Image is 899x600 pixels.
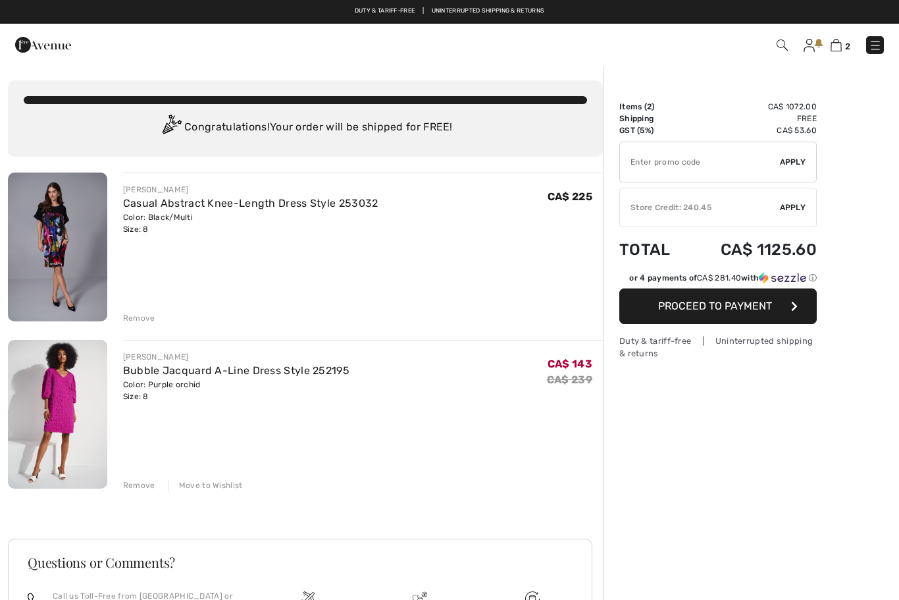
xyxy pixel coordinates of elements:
[123,351,349,363] div: [PERSON_NAME]
[688,101,817,113] td: CA$ 1072.00
[845,41,850,51] span: 2
[619,288,817,324] button: Proceed to Payment
[647,102,652,111] span: 2
[123,479,155,491] div: Remove
[28,556,573,569] h3: Questions or Comments?
[780,202,806,213] span: Apply
[24,115,587,141] div: Congratulations! Your order will be shipped for FREE!
[869,39,882,52] img: Menu
[619,335,817,360] div: Duty & tariff-free | Uninterrupted shipping & returns
[15,38,71,50] a: 1ère Avenue
[123,364,349,377] a: Bubble Jacquard A-Line Dress Style 252195
[158,115,184,141] img: Congratulation2.svg
[777,40,788,51] img: Search
[619,124,688,136] td: GST (5%)
[619,227,688,272] td: Total
[8,173,107,321] img: Casual Abstract Knee-Length Dress Style 253032
[123,379,349,402] div: Color: Purple orchid Size: 8
[780,156,806,168] span: Apply
[8,340,107,489] img: Bubble Jacquard A-Line Dress Style 252195
[658,300,772,312] span: Proceed to Payment
[831,39,842,51] img: Shopping Bag
[548,358,592,370] span: CA$ 143
[619,113,688,124] td: Shipping
[15,32,71,58] img: 1ère Avenue
[620,142,780,182] input: Promo code
[759,272,806,284] img: Sezzle
[548,190,592,203] span: CA$ 225
[688,124,817,136] td: CA$ 53.60
[619,101,688,113] td: Items ( )
[123,211,378,235] div: Color: Black/Multi Size: 8
[629,272,817,284] div: or 4 payments of with
[688,227,817,272] td: CA$ 1125.60
[123,312,155,324] div: Remove
[123,197,378,209] a: Casual Abstract Knee-Length Dress Style 253032
[620,202,780,213] div: Store Credit: 240.45
[831,37,850,53] a: 2
[697,273,741,283] span: CA$ 281.40
[547,373,592,386] s: CA$ 239
[168,479,243,491] div: Move to Wishlist
[688,113,817,124] td: Free
[123,184,378,196] div: [PERSON_NAME]
[804,39,815,52] img: My Info
[619,272,817,288] div: or 4 payments ofCA$ 281.40withSezzle Click to learn more about Sezzle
